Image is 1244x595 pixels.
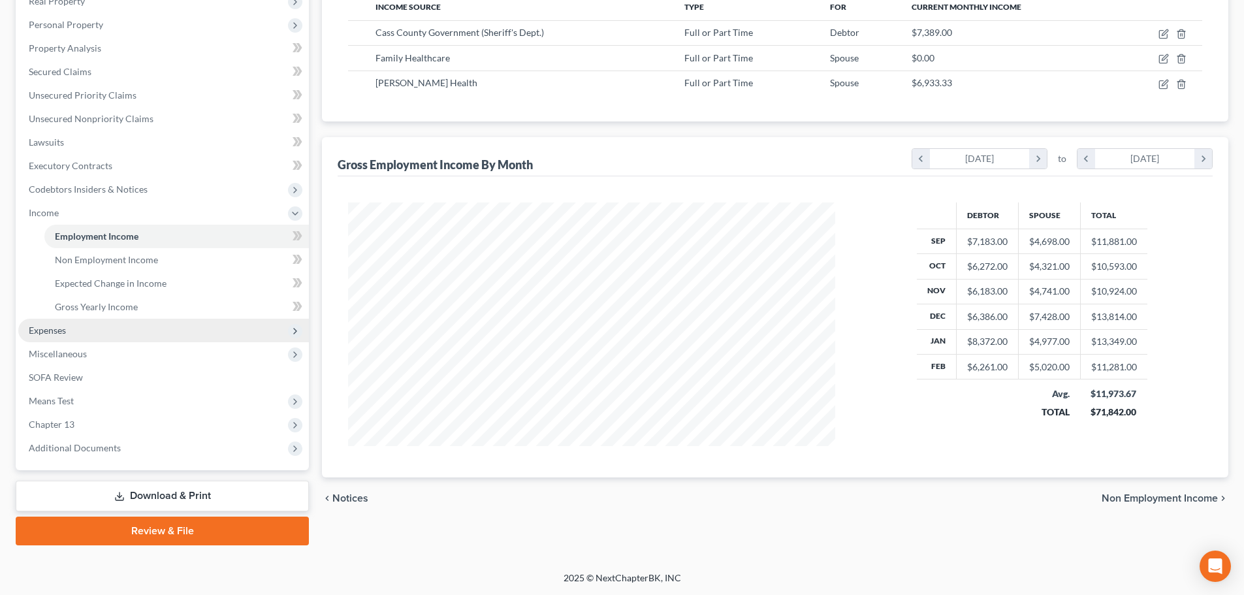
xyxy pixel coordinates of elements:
[44,225,309,248] a: Employment Income
[375,52,450,63] span: Family Healthcare
[1077,149,1095,169] i: chevron_left
[830,2,846,12] span: For
[684,2,704,12] span: Type
[18,366,309,389] a: SOFA Review
[917,329,957,354] th: Jan
[912,2,1021,12] span: Current Monthly Income
[18,154,309,178] a: Executory Contracts
[967,335,1008,348] div: $8,372.00
[29,89,136,101] span: Unsecured Priority Claims
[29,42,101,54] span: Property Analysis
[29,66,91,77] span: Secured Claims
[29,419,74,430] span: Chapter 13
[29,113,153,124] span: Unsecured Nonpriority Claims
[967,260,1008,273] div: $6,272.00
[1029,260,1070,273] div: $4,321.00
[1080,329,1147,354] td: $13,349.00
[917,254,957,279] th: Oct
[1095,149,1195,169] div: [DATE]
[956,202,1018,229] th: Debtor
[29,207,59,218] span: Income
[332,493,368,504] span: Notices
[29,395,74,406] span: Means Test
[912,77,952,88] span: $6,933.33
[16,517,309,545] a: Review & File
[18,60,309,84] a: Secured Claims
[1102,493,1218,504] span: Non Employment Income
[912,52,934,63] span: $0.00
[29,325,66,336] span: Expenses
[16,481,309,511] a: Download & Print
[1218,493,1228,504] i: chevron_right
[375,2,441,12] span: Income Source
[29,184,148,195] span: Codebtors Insiders & Notices
[967,235,1008,248] div: $7,183.00
[55,278,167,289] span: Expected Change in Income
[29,137,64,148] span: Lawsuits
[29,19,103,30] span: Personal Property
[1102,493,1228,504] button: Non Employment Income chevron_right
[1029,387,1070,400] div: Avg.
[1018,202,1080,229] th: Spouse
[375,77,477,88] span: [PERSON_NAME] Health
[29,372,83,383] span: SOFA Review
[1029,361,1070,374] div: $5,020.00
[1080,355,1147,379] td: $11,281.00
[684,77,753,88] span: Full or Part Time
[917,355,957,379] th: Feb
[1029,149,1047,169] i: chevron_right
[930,149,1030,169] div: [DATE]
[1029,235,1070,248] div: $4,698.00
[44,295,309,319] a: Gross Yearly Income
[1029,310,1070,323] div: $7,428.00
[917,279,957,304] th: Nov
[1080,304,1147,329] td: $13,814.00
[917,304,957,329] th: Dec
[18,37,309,60] a: Property Analysis
[55,301,138,312] span: Gross Yearly Income
[1091,406,1137,419] div: $71,842.00
[29,348,87,359] span: Miscellaneous
[338,157,533,172] div: Gross Employment Income By Month
[684,52,753,63] span: Full or Part Time
[55,231,138,242] span: Employment Income
[967,361,1008,374] div: $6,261.00
[1080,202,1147,229] th: Total
[250,571,995,595] div: 2025 © NextChapterBK, INC
[917,229,957,253] th: Sep
[967,285,1008,298] div: $6,183.00
[18,107,309,131] a: Unsecured Nonpriority Claims
[55,254,158,265] span: Non Employment Income
[322,493,368,504] button: chevron_left Notices
[29,160,112,171] span: Executory Contracts
[1029,285,1070,298] div: $4,741.00
[1200,551,1231,582] div: Open Intercom Messenger
[912,27,952,38] span: $7,389.00
[18,84,309,107] a: Unsecured Priority Claims
[1080,254,1147,279] td: $10,593.00
[44,248,309,272] a: Non Employment Income
[29,442,121,453] span: Additional Documents
[322,493,332,504] i: chevron_left
[375,27,544,38] span: Cass County Government (Sheriff's Dept.)
[967,310,1008,323] div: $6,386.00
[18,131,309,154] a: Lawsuits
[912,149,930,169] i: chevron_left
[1080,279,1147,304] td: $10,924.00
[44,272,309,295] a: Expected Change in Income
[1194,149,1212,169] i: chevron_right
[830,77,859,88] span: Spouse
[830,27,859,38] span: Debtor
[684,27,753,38] span: Full or Part Time
[1080,229,1147,253] td: $11,881.00
[1029,335,1070,348] div: $4,977.00
[1029,406,1070,419] div: TOTAL
[1091,387,1137,400] div: $11,973.67
[1058,152,1066,165] span: to
[830,52,859,63] span: Spouse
